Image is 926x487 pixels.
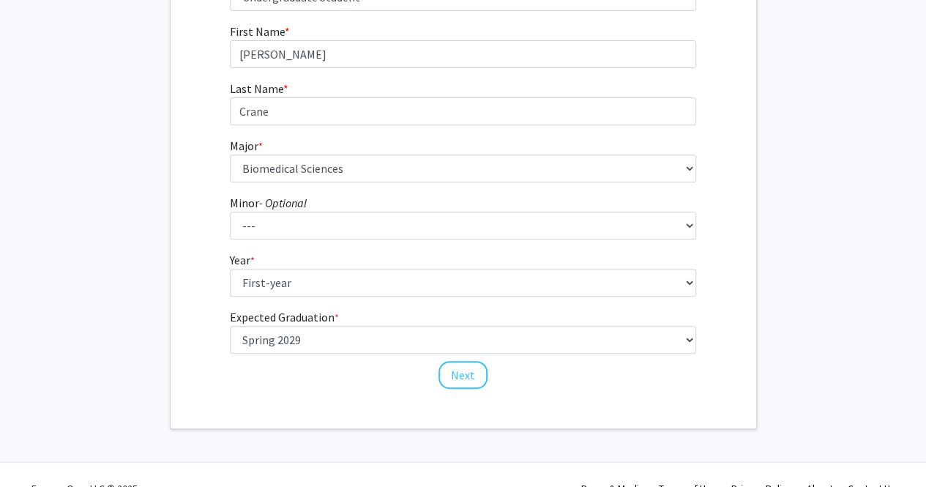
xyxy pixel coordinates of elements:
[230,81,283,96] span: Last Name
[438,361,488,389] button: Next
[230,137,263,155] label: Major
[230,251,255,269] label: Year
[230,194,307,212] label: Minor
[230,24,285,39] span: First Name
[259,196,307,210] i: - Optional
[11,421,62,476] iframe: Chat
[230,308,339,326] label: Expected Graduation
